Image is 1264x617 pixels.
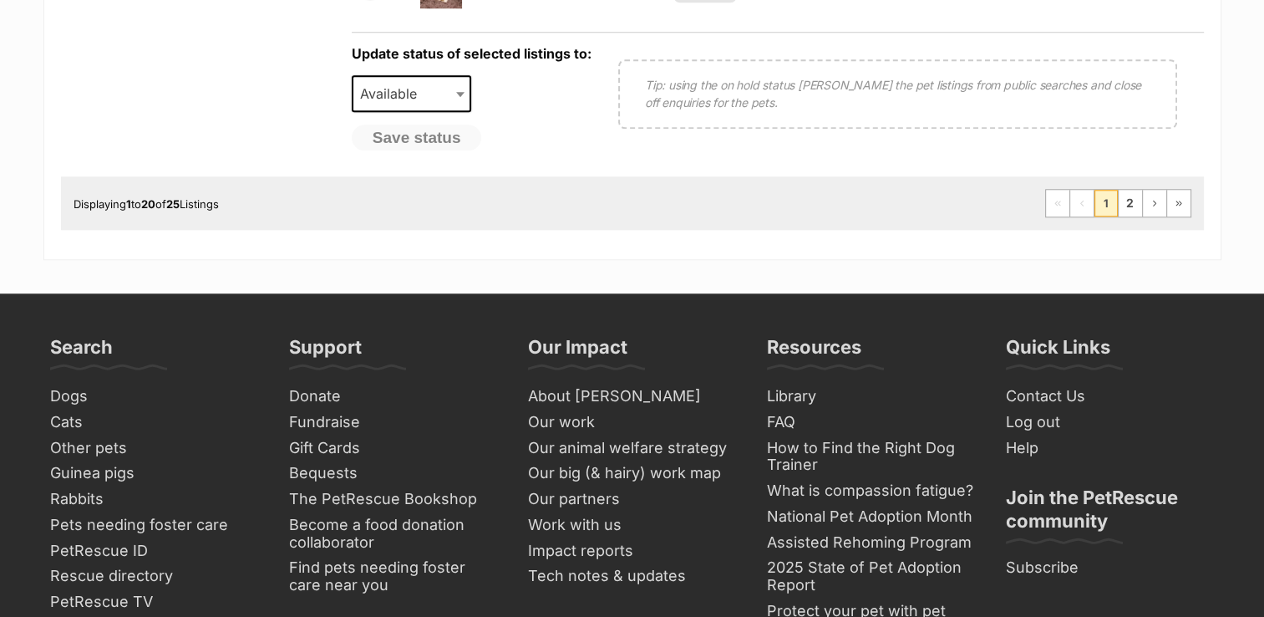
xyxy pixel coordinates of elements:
a: Assisted Rehoming Program [760,530,982,556]
a: PetRescue TV [43,589,266,615]
h3: Search [50,335,113,369]
a: Become a food donation collaborator [282,512,505,555]
a: Page 2 [1119,190,1142,217]
strong: 25 [166,197,180,211]
a: Rabbits [43,487,266,512]
strong: 1 [126,197,131,211]
span: Available [353,82,434,105]
a: Tech notes & updates [521,563,744,589]
a: Our partners [521,487,744,512]
label: Update status of selected listings to: [352,45,591,62]
a: Find pets needing foster care near you [282,555,505,598]
a: What is compassion fatigue? [760,478,982,504]
span: Displaying to of Listings [74,197,219,211]
a: Help [999,436,1221,461]
h3: Join the PetRescue community [1006,486,1215,543]
p: Tip: using the on hold status [PERSON_NAME] the pet listings from public searches and close off e... [645,76,1150,111]
a: Contact Us [999,384,1221,410]
span: Previous page [1070,190,1094,217]
a: Our animal welfare strategy [521,436,744,461]
a: Bequests [282,461,505,487]
a: Guinea pigs [43,461,266,487]
a: FAQ [760,410,982,436]
h3: Our Impact [528,335,627,369]
span: First page [1046,190,1069,217]
h3: Quick Links [1006,335,1110,369]
a: Gift Cards [282,436,505,461]
a: Our big (& hairy) work map [521,461,744,487]
a: Other pets [43,436,266,461]
a: About [PERSON_NAME] [521,384,744,410]
a: Cats [43,410,266,436]
span: Available [352,75,472,112]
a: Donate [282,384,505,410]
button: Save status [352,125,482,151]
a: 2025 State of Pet Adoption Report [760,555,982,598]
a: Last page [1167,190,1190,217]
a: Our work [521,410,744,436]
a: Dogs [43,384,266,410]
a: National Pet Adoption Month [760,504,982,530]
strong: 20 [141,197,155,211]
a: The PetRescue Bookshop [282,487,505,512]
a: Library [760,384,982,410]
a: Next page [1143,190,1166,217]
a: Impact reports [521,538,744,564]
span: Page 1 [1094,190,1118,217]
a: Subscribe [999,555,1221,581]
a: Rescue directory [43,563,266,589]
a: How to Find the Right Dog Trainer [760,436,982,478]
h3: Support [289,335,362,369]
a: Fundraise [282,410,505,436]
a: Log out [999,410,1221,436]
a: Pets needing foster care [43,512,266,538]
a: Work with us [521,512,744,538]
h3: Resources [767,335,861,369]
a: PetRescue ID [43,538,266,564]
nav: Pagination [1045,189,1191,217]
